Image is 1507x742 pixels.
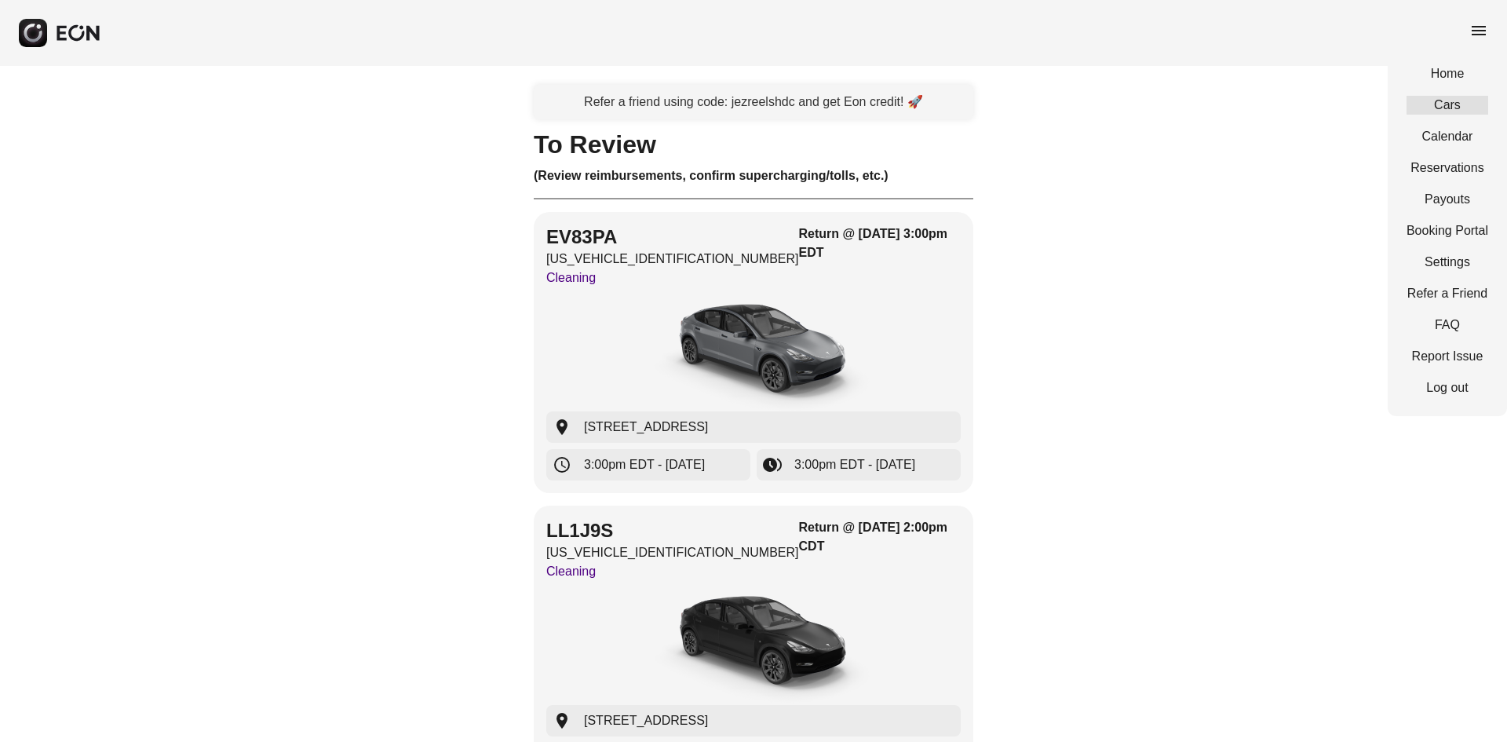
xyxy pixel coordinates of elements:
[534,166,973,185] h3: (Review reimbursements, confirm supercharging/tolls, etc.)
[1407,96,1488,115] a: Cars
[1407,64,1488,83] a: Home
[1407,316,1488,334] a: FAQ
[546,518,799,543] h2: LL1J9S
[1407,378,1488,397] a: Log out
[1407,284,1488,303] a: Refer a Friend
[1407,221,1488,240] a: Booking Portal
[553,455,571,474] span: schedule
[636,294,871,411] img: car
[546,543,799,562] p: [US_VEHICLE_IDENTIFICATION_NUMBER]
[546,562,799,581] p: Cleaning
[799,518,961,556] h3: Return @ [DATE] 2:00pm CDT
[584,418,708,437] span: [STREET_ADDRESS]
[1407,253,1488,272] a: Settings
[1407,159,1488,177] a: Reservations
[584,455,705,474] span: 3:00pm EDT - [DATE]
[636,587,871,705] img: car
[546,269,799,287] p: Cleaning
[1469,21,1488,40] span: menu
[1407,347,1488,366] a: Report Issue
[794,455,915,474] span: 3:00pm EDT - [DATE]
[553,418,571,437] span: location_on
[763,455,782,474] span: browse_gallery
[534,212,973,493] button: EV83PA[US_VEHICLE_IDENTIFICATION_NUMBER]CleaningReturn @ [DATE] 3:00pm EDTcar[STREET_ADDRESS]3:00...
[546,225,799,250] h2: EV83PA
[1407,190,1488,209] a: Payouts
[534,135,973,154] h1: To Review
[553,711,571,730] span: location_on
[584,711,708,730] span: [STREET_ADDRESS]
[546,250,799,269] p: [US_VEHICLE_IDENTIFICATION_NUMBER]
[799,225,961,262] h3: Return @ [DATE] 3:00pm EDT
[534,85,973,119] a: Refer a friend using code: jezreelshdc and get Eon credit! 🚀
[1407,127,1488,146] a: Calendar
